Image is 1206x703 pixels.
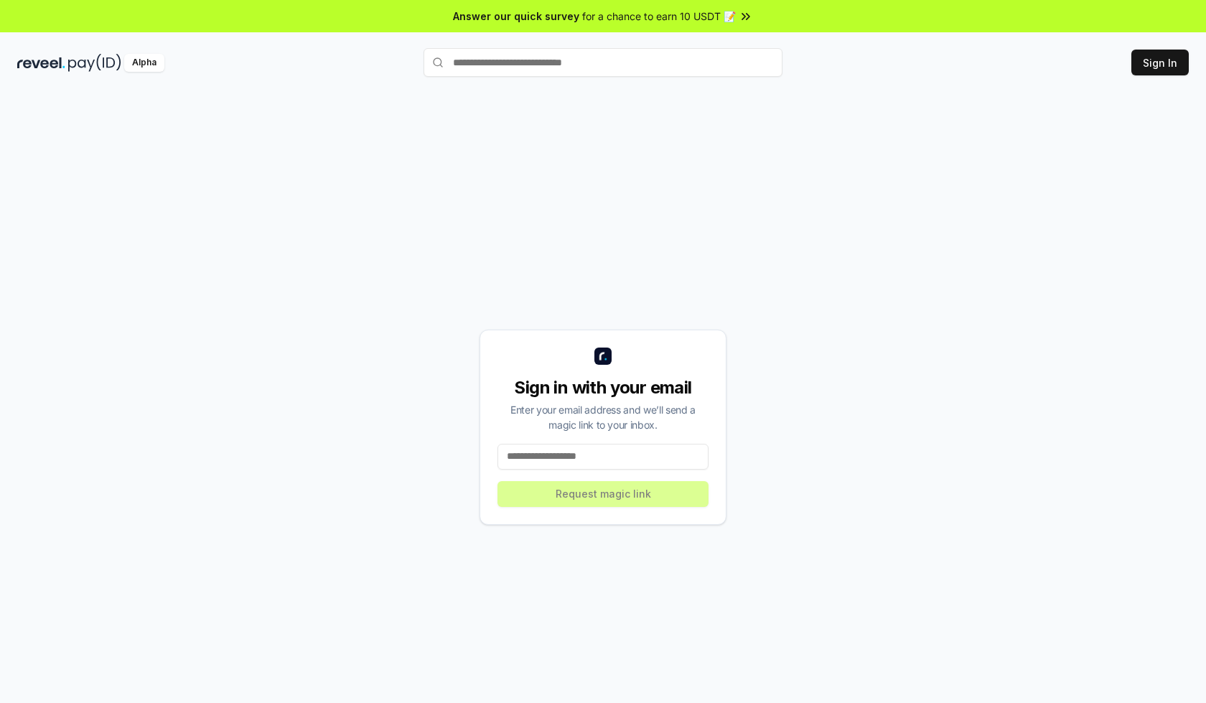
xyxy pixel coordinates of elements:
[594,348,612,365] img: logo_small
[17,54,65,72] img: reveel_dark
[68,54,121,72] img: pay_id
[453,9,579,24] span: Answer our quick survey
[582,9,736,24] span: for a chance to earn 10 USDT 📝
[1131,50,1189,75] button: Sign In
[497,402,709,432] div: Enter your email address and we’ll send a magic link to your inbox.
[124,54,164,72] div: Alpha
[497,376,709,399] div: Sign in with your email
